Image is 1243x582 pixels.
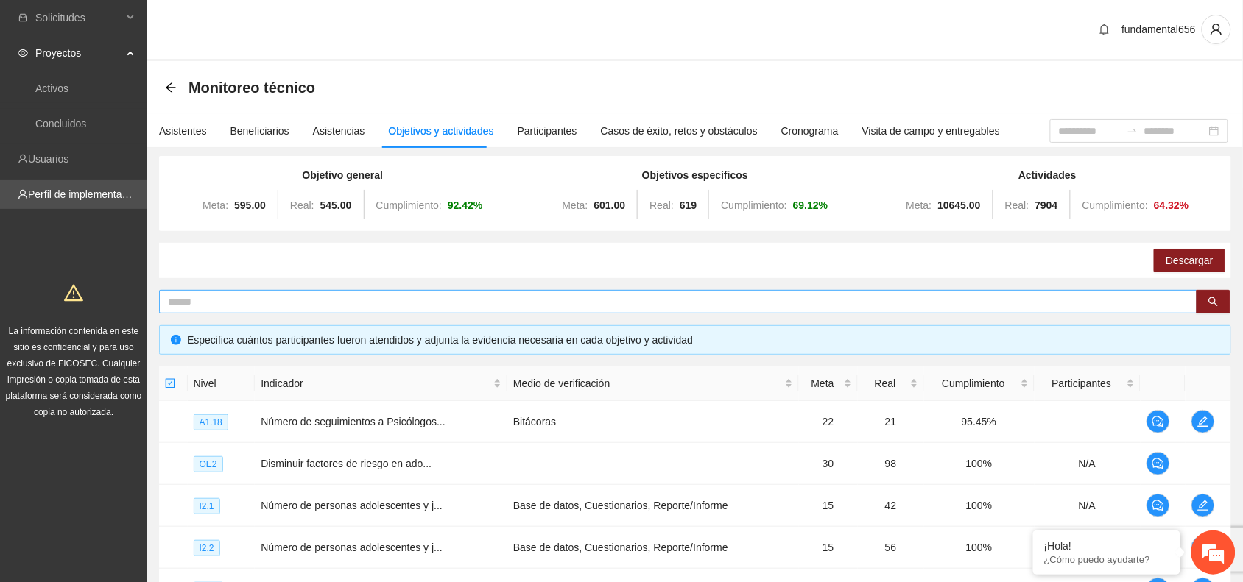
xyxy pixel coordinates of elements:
[601,123,758,139] div: Casos de éxito, retos y obstáculos
[858,366,924,401] th: Real
[862,123,1000,139] div: Visita de campo y entregables
[793,199,828,211] strong: 69.12 %
[930,375,1018,391] span: Cumplimiento
[1154,199,1189,211] strong: 64.32 %
[1035,366,1141,401] th: Participantes
[507,485,799,527] td: Base de datos, Cuestionarios, Reporte/Informe
[194,414,228,430] span: A1.18
[1197,290,1230,313] button: search
[165,378,175,388] span: check-square
[376,199,442,211] span: Cumplimiento:
[261,458,432,469] span: Disminuir factores de riesgo en ado...
[261,375,490,391] span: Indicador
[1166,252,1214,269] span: Descargar
[234,199,266,211] strong: 595.00
[1147,410,1170,433] button: comment
[261,500,443,511] span: Número de personas adolescentes y j...
[864,375,907,391] span: Real
[1044,554,1169,565] p: ¿Cómo puedo ayudarte?
[563,199,588,211] span: Meta:
[649,199,674,211] span: Real:
[302,169,383,181] strong: Objetivo general
[194,456,223,472] span: OE2
[858,485,924,527] td: 42
[513,375,782,391] span: Medio de verificación
[28,188,143,200] a: Perfil de implementadora
[18,13,28,23] span: inbox
[165,82,177,93] span: arrow-left
[1035,485,1141,527] td: N/A
[799,443,858,485] td: 30
[858,401,924,443] td: 21
[35,82,68,94] a: Activos
[28,153,68,165] a: Usuarios
[1127,125,1138,137] span: swap-right
[507,366,799,401] th: Medio de verificación
[194,498,220,514] span: I2.1
[35,3,122,32] span: Solicitudes
[1044,540,1169,552] div: ¡Hola!
[858,443,924,485] td: 98
[1094,24,1116,35] span: bell
[721,199,786,211] span: Cumplimiento:
[194,540,220,556] span: I2.2
[507,401,799,443] td: Bitácoras
[1202,15,1231,44] button: user
[1192,416,1214,427] span: edit
[165,82,177,94] div: Back
[448,199,483,211] strong: 92.42 %
[518,123,577,139] div: Participantes
[1154,249,1225,272] button: Descargar
[77,75,247,94] div: Chatee con nosotros ahora
[18,48,28,58] span: eye
[35,38,122,68] span: Proyectos
[1035,199,1058,211] strong: 7904
[64,283,83,302] span: warning
[1127,125,1138,137] span: to
[261,542,443,553] span: Número de personas adolescentes y j...
[1191,494,1215,517] button: edit
[799,485,858,527] td: 15
[924,401,1035,443] td: 95.45%
[799,366,858,401] th: Meta
[85,196,203,345] span: Estamos en línea.
[189,76,315,99] span: Monitoreo técnico
[1005,199,1029,211] span: Real:
[781,123,839,139] div: Cronograma
[255,366,507,401] th: Indicador
[261,416,446,427] span: Número de seguimientos a Psicólogos...
[6,326,142,417] span: La información contenida en este sitio es confidencial y para uso exclusivo de FICOSEC. Cualquier...
[799,401,858,443] td: 22
[594,199,626,211] strong: 601.00
[389,123,494,139] div: Objetivos y actividades
[507,527,799,569] td: Base de datos, Cuestionarios, Reporte/Informe
[1208,297,1219,308] span: search
[320,199,352,211] strong: 545.00
[1122,24,1196,35] span: fundamental656
[1147,452,1170,475] button: comment
[1082,199,1148,211] span: Cumplimiento:
[924,527,1035,569] td: 100%
[858,527,924,569] td: 56
[924,366,1035,401] th: Cumplimiento
[188,366,256,401] th: Nivel
[1191,410,1215,433] button: edit
[171,335,181,345] span: info-circle
[805,375,841,391] span: Meta
[642,169,748,181] strong: Objetivos específicos
[7,402,281,453] textarea: Escriba su mensaje y pulse “Intro”
[1035,527,1141,569] td: N/A
[242,7,277,43] div: Minimizar ventana de chat en vivo
[1202,23,1230,36] span: user
[799,527,858,569] td: 15
[924,485,1035,527] td: 100%
[1192,500,1214,511] span: edit
[938,199,981,211] strong: 10645.00
[203,199,228,211] span: Meta:
[906,199,932,211] span: Meta:
[680,199,697,211] strong: 619
[924,443,1035,485] td: 100%
[1040,375,1124,391] span: Participantes
[35,118,86,129] a: Concluidos
[1147,494,1170,517] button: comment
